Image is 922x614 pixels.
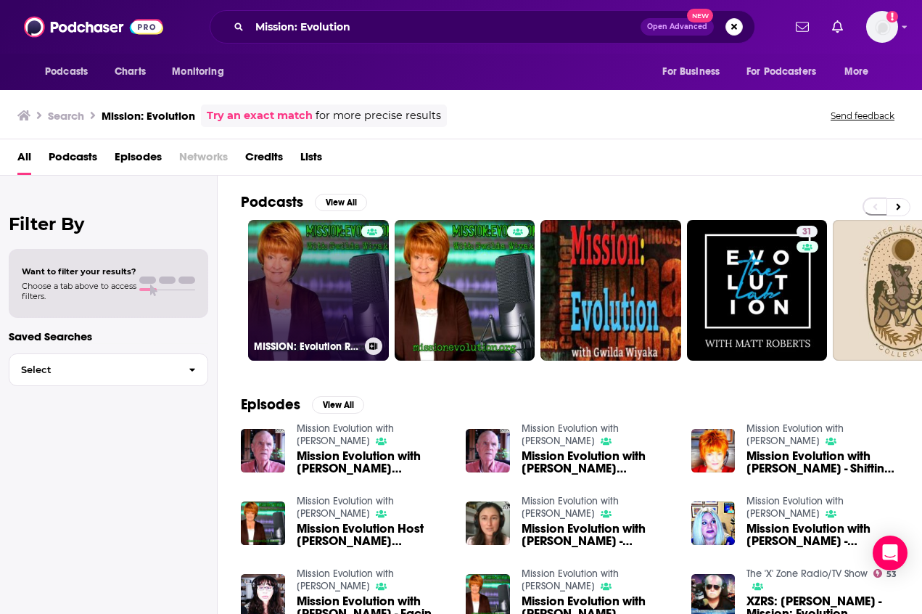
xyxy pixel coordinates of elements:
a: 31 [797,226,818,237]
img: Mission Evolution with Gwilda Wiyaka - Shifting Ages and the Evolution of Consciousness [691,429,736,473]
a: Mission Evolution with Gwilda Wiyaka - RUSLANA REMENNIKOVA - The Evolutionary Power of DNA Activa... [522,523,674,547]
span: Open Advanced [647,23,707,30]
span: Mission Evolution with [PERSON_NAME] Interviews - [PERSON_NAME] - NDEs, Past Lives, Evolution [522,450,674,475]
a: All [17,145,31,175]
span: Want to filter your results? [22,266,136,277]
a: Show notifications dropdown [826,15,849,39]
button: Send feedback [826,110,899,122]
span: for more precise results [316,107,441,124]
a: Try an exact match [207,107,313,124]
div: Open Intercom Messenger [873,536,907,570]
span: New [687,9,713,22]
button: open menu [737,58,837,86]
h3: Search [48,109,84,123]
a: EpisodesView All [241,396,364,414]
a: Mission Evolution with Gwilda Wiyaka [746,422,844,447]
span: Choose a tab above to access filters. [22,281,136,301]
span: 53 [886,571,897,578]
span: For Business [662,62,720,82]
span: 31 [802,225,812,240]
img: Mission Evolution with Gwilda Wiyaka - RUSLANA REMENNIKOVA - The Evolutionary Power of DNA Activa... [466,502,510,546]
span: Select [9,365,177,374]
button: Show profile menu [866,11,898,43]
a: Mission Evolution with Gwilda Wiyaka [297,422,394,447]
a: Mission Evolution Host Gwilda Wiyaka Interviews - MARIANNE BENTZEN - Evolution Through Lifelong B... [297,523,449,547]
a: Charts [105,58,155,86]
input: Search podcasts, credits, & more... [250,15,641,38]
img: Mission Evolution Host Gwilda Wiyaka Interviews - MARIANNE BENTZEN - Evolution Through Lifelong B... [241,502,285,546]
button: Select [9,353,208,386]
button: open menu [162,58,242,86]
h2: Episodes [241,396,300,414]
button: open menu [652,58,738,86]
button: View All [312,396,364,414]
span: Logged in as ebolden [866,11,898,43]
h2: Podcasts [241,193,303,211]
h3: MISSION: Evolution Radio Show [254,340,359,353]
img: Mission Evolution with Gwilda Wiyaka - CATHERINE BELL - The Enneagram [691,502,736,546]
span: Mission Evolution with [PERSON_NAME] Interviews - [PERSON_NAME] - NDEs, Past Lives, Evolution [297,450,449,475]
a: Mission Evolution with Gwilda Wiyaka [522,495,619,520]
a: Credits [245,145,283,175]
span: More [844,62,869,82]
span: Mission Evolution with [PERSON_NAME] - [PERSON_NAME] - The Enneagram [746,523,899,547]
a: Mission Evolution with Gwilda Wiyaka Interviews - ANDY TOMLINSON - NDEs, Past Lives, Evolution [297,450,449,475]
h3: Mission: Evolution [102,109,195,123]
a: The 'X' Zone Radio/TV Show [746,568,868,580]
a: Lists [300,145,322,175]
img: User Profile [866,11,898,43]
a: Mission Evolution with Gwilda Wiyaka - Shifting Ages and the Evolution of Consciousness [746,450,899,475]
button: Open AdvancedNew [641,18,714,36]
button: open menu [834,58,887,86]
svg: Add a profile image [886,11,898,22]
a: MISSION: Evolution Radio Show [248,220,389,361]
span: Monitoring [172,62,223,82]
span: Mission Evolution with [PERSON_NAME] - [PERSON_NAME] - The Evolutionary Power of DNA Activation [522,523,674,547]
span: For Podcasters [746,62,816,82]
span: Mission Evolution Host [PERSON_NAME] Interviews - [PERSON_NAME] - Evolution Through Lifelong Brai... [297,523,449,547]
a: Mission Evolution with Gwilda Wiyaka Interviews - ANDY TOMLINSON - NDEs, Past Lives, Evolution [522,450,674,475]
p: Saved Searches [9,329,208,343]
button: open menu [35,58,107,86]
span: Mission Evolution with [PERSON_NAME] - Shifting Ages and the Evolution of Consciousness [746,450,899,475]
span: Charts [115,62,146,82]
img: Mission Evolution with Gwilda Wiyaka Interviews - ANDY TOMLINSON - NDEs, Past Lives, Evolution [241,429,285,473]
a: Mission Evolution with Gwilda Wiyaka [297,568,394,592]
button: View All [315,194,367,211]
span: Podcasts [45,62,88,82]
a: Episodes [115,145,162,175]
a: Podcasts [49,145,97,175]
a: Mission Evolution with Gwilda Wiyaka [297,495,394,520]
div: Search podcasts, credits, & more... [210,10,755,44]
a: Show notifications dropdown [790,15,815,39]
a: Mission Evolution with Gwilda Wiyaka [522,422,619,447]
a: 31 [687,220,828,361]
a: Mission Evolution with Gwilda Wiyaka [746,495,844,520]
h2: Filter By [9,213,208,234]
a: Mission Evolution with Gwilda Wiyaka [522,568,619,592]
span: Networks [179,145,228,175]
img: Podchaser - Follow, Share and Rate Podcasts [24,13,163,41]
a: PodcastsView All [241,193,367,211]
a: 53 [873,569,897,578]
img: Mission Evolution with Gwilda Wiyaka Interviews - ANDY TOMLINSON - NDEs, Past Lives, Evolution [466,429,510,473]
a: Mission Evolution with Gwilda Wiyaka - CATHERINE BELL - The Enneagram [746,523,899,547]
